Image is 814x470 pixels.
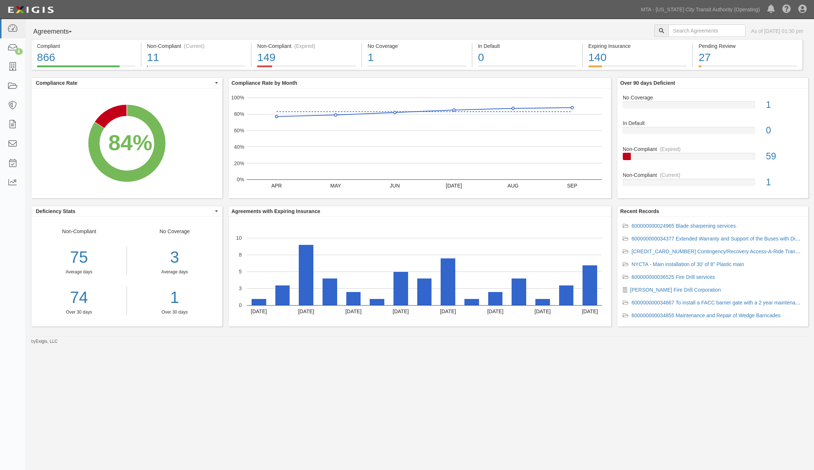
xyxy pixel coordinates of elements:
a: Compliant866 [31,65,141,71]
button: Deficiency Stats [31,206,222,216]
a: Non-Compliant(Current)11 [142,65,251,71]
text: [DATE] [582,308,598,314]
b: Agreements with Expiring Insurance [231,208,320,214]
div: 1 [761,176,809,189]
div: Average days [31,269,127,275]
text: 100% [231,95,244,101]
div: 84% [108,127,152,159]
text: [DATE] [251,308,267,314]
text: 80% [234,111,244,117]
a: Pending Review27 [693,65,803,71]
div: (Expired) [660,145,681,153]
div: Compliant [37,42,135,50]
div: No Coverage [368,42,466,50]
svg: A chart. [31,88,222,198]
div: 27 [698,50,797,65]
img: logo-5460c22ac91f19d4615b14bd174203de0afe785f0fc80cf4dbbc73dc1793850b.png [5,3,56,16]
a: 600000000024965 Blade sharpening services. [632,223,737,229]
div: 140 [588,50,687,65]
div: 11 [147,50,246,65]
text: [DATE] [535,308,551,314]
i: Help Center - Complianz [782,5,791,14]
div: (Current) [660,171,680,179]
text: [DATE] [298,308,314,314]
div: 6 [15,48,23,55]
a: Expiring Insurance140 [583,65,693,71]
text: 0 [239,302,242,308]
div: Average days [132,269,217,275]
div: Non-Compliant [617,145,808,153]
a: No Coverage1 [623,94,803,120]
span: Deficiency Stats [36,208,213,215]
a: In Default0 [472,65,582,71]
div: Expiring Insurance [588,42,687,50]
text: 60% [234,128,244,133]
div: Non-Compliant (Current) [147,42,246,50]
text: MAY [330,183,341,189]
div: 1 [368,50,466,65]
text: AUG [508,183,519,189]
div: 3 [132,246,217,269]
b: Compliance Rate by Month [231,80,297,86]
text: 5 [239,269,242,274]
text: 20% [234,160,244,166]
svg: A chart. [229,217,611,326]
text: APR [271,183,282,189]
a: 1 [132,286,217,309]
button: Agreements [31,24,86,39]
a: 74 [31,286,127,309]
text: [DATE] [393,308,409,314]
text: [DATE] [487,308,503,314]
div: Over 30 days [132,309,217,315]
text: 0% [237,177,244,182]
text: 8 [239,252,242,258]
text: [DATE] [446,183,462,189]
text: [DATE] [440,308,456,314]
a: Exigis, LLC [36,339,58,344]
div: 149 [257,50,356,65]
a: 600000000036525 Fire Drill services [632,274,715,280]
a: [PERSON_NAME] Fire Drill Corporation [630,287,721,293]
div: Pending Review [698,42,797,50]
a: Non-Compliant(Expired)149 [252,65,361,71]
div: Non-Compliant [617,171,808,179]
text: SEP [567,183,577,189]
a: Non-Compliant(Expired)59 [623,145,803,171]
text: [DATE] [345,308,361,314]
div: Non-Compliant (Expired) [257,42,356,50]
div: 866 [37,50,135,65]
div: 59 [761,150,809,163]
div: In Default [617,120,808,127]
a: In Default0 [623,120,803,145]
div: 1 [761,98,809,111]
div: 0 [478,50,577,65]
div: (Current) [184,42,204,50]
div: 0 [761,124,809,137]
div: In Default [478,42,577,50]
div: Over 30 days [31,309,127,315]
text: 40% [234,144,244,150]
div: (Expired) [294,42,315,50]
div: Non-Compliant [31,228,127,315]
a: MTA - [US_STATE] City Transit Authority (Operating) [637,2,764,17]
input: Search Agreements [668,24,746,37]
a: No Coverage1 [362,65,472,71]
b: Recent Records [620,208,659,214]
text: JUN [390,183,400,189]
div: No Coverage [617,94,808,101]
svg: A chart. [229,88,611,198]
small: by [31,338,58,345]
a: 600000000034855 Maintenance and Repair of Wedge Barricades [632,312,781,318]
text: 3 [239,285,242,291]
a: Non-Compliant(Current)1 [623,171,803,192]
text: 10 [236,235,242,241]
div: 75 [31,246,127,269]
b: Over 90 days Deficient [620,80,675,86]
div: No Coverage [127,228,222,315]
div: As of [DATE] 01:30 pm [751,27,803,35]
